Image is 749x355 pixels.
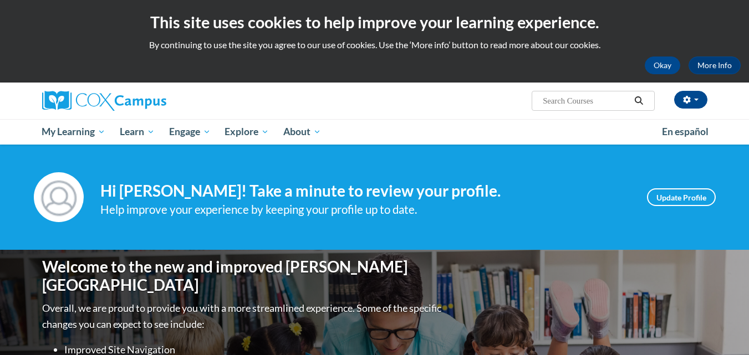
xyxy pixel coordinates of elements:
[34,172,84,222] img: Profile Image
[42,91,166,111] img: Cox Campus
[26,119,724,145] div: Main menu
[655,120,716,143] a: En español
[42,125,105,138] span: My Learning
[645,56,680,74] button: Okay
[100,200,630,219] div: Help improve your experience by keeping your profile up to date.
[674,91,707,109] button: Account Settings
[162,119,218,145] a: Engage
[42,258,444,295] h1: Welcome to the new and improved [PERSON_NAME][GEOGRAPHIC_DATA]
[100,182,630,200] h4: Hi [PERSON_NAME]! Take a minute to review your profile.
[630,94,647,107] button: Search
[689,56,741,74] a: More Info
[8,39,741,51] p: By continuing to use the site you agree to our use of cookies. Use the ‘More info’ button to read...
[542,94,630,107] input: Search Courses
[42,91,253,111] a: Cox Campus
[662,126,709,137] span: En español
[8,11,741,33] h2: This site uses cookies to help improve your learning experience.
[647,188,716,206] a: Update Profile
[225,125,269,138] span: Explore
[169,125,211,138] span: Engage
[120,125,155,138] span: Learn
[276,119,328,145] a: About
[217,119,276,145] a: Explore
[35,119,113,145] a: My Learning
[42,300,444,332] p: Overall, we are proud to provide you with a more streamlined experience. Some of the specific cha...
[113,119,162,145] a: Learn
[283,125,321,138] span: About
